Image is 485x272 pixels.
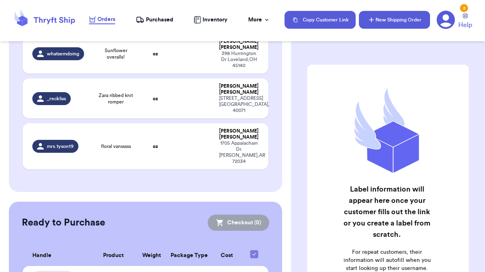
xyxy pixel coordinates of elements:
span: mrs.tyson19 [47,143,74,150]
span: Help [458,20,472,30]
div: More [248,16,270,24]
span: Purchased [146,16,173,24]
strong: oz [153,51,158,56]
strong: oz [153,96,158,101]
a: Purchased [136,16,173,24]
div: 1705 Appalachain Dr. [PERSON_NAME] , AR 72034 [219,140,259,164]
a: Orders [89,15,115,24]
span: Handle [32,251,51,260]
h2: Ready to Purchase [22,216,105,229]
span: Zara ribbed knit romper [96,92,136,105]
th: Product [89,245,137,266]
span: _reckliss [47,95,66,102]
strong: oz [153,144,158,149]
span: Orders [97,15,115,23]
button: New Shipping Order [359,11,430,29]
th: Cost [209,245,245,266]
h2: Label information will appear here once your customer fills out the link or you create a label fr... [343,183,431,240]
th: Weight [137,245,166,266]
a: Help [458,13,472,30]
th: Package Type [166,245,209,266]
button: Checkout (0) [208,215,269,231]
div: [PERSON_NAME] [PERSON_NAME] [219,83,259,95]
span: floral vansssss [101,143,131,150]
div: [PERSON_NAME] [PERSON_NAME] [219,128,259,140]
button: Copy Customer Link [285,11,356,29]
div: 398 Huntington Dr Loveland , OH 45140 [219,51,259,69]
div: [PERSON_NAME] [PERSON_NAME] [219,38,259,51]
span: Sunflower overalls! [96,47,136,60]
div: 2 [460,4,468,12]
a: 2 [436,11,455,29]
span: Inventory [202,16,228,24]
a: Inventory [194,16,228,24]
span: whatsemdoing [47,51,79,57]
div: [STREET_ADDRESS] [GEOGRAPHIC_DATA] , KY 40071 [219,95,259,114]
